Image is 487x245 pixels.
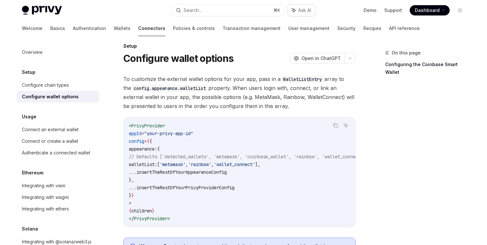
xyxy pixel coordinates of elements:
span: } [131,192,134,198]
a: Support [384,7,402,14]
button: Search...⌘K [171,5,284,16]
img: light logo [22,6,62,15]
span: { [129,208,131,214]
span: > [167,216,170,221]
code: config.appearance.walletList [131,85,208,92]
span: ], [255,162,260,167]
a: Configure wallet options [17,91,99,103]
a: Connect an external wallet [17,124,99,135]
h5: Solana [22,225,38,233]
a: Authenticate a connected wallet [17,147,99,159]
span: , [211,162,214,167]
span: ... [129,169,137,175]
span: { [157,146,160,152]
button: Ask AI [342,121,350,130]
span: = [142,131,144,136]
span: < [129,123,131,129]
a: API reference [389,21,420,36]
span: appId [129,131,142,136]
span: } [129,192,131,198]
span: { [147,138,149,144]
div: Setup [123,43,356,49]
a: Connectors [138,21,165,36]
span: insertTheRestOfYourPrivyProviderConfig [137,185,234,191]
span: children [131,208,152,214]
span: 'wallet_connect' [214,162,255,167]
div: Authenticate a connected wallet [22,149,90,157]
span: > [129,200,131,206]
span: To customize the external wallet options for your app, pass in a array to the property. When user... [123,74,356,111]
button: Toggle dark mode [455,5,465,15]
span: }, [129,177,134,183]
a: Basics [50,21,65,36]
span: PrivyProvider [131,123,165,129]
span: ... [129,185,137,191]
h1: Configure wallet options [123,53,234,64]
a: Security [337,21,356,36]
a: Welcome [22,21,43,36]
a: Integrating with ethers [17,203,99,215]
span: , [186,162,188,167]
div: Integrating with wagmi [22,193,69,201]
div: Connect an external wallet [22,126,79,133]
span: walletList: [129,162,157,167]
code: WalletListEntry [281,76,324,83]
span: 'metamask' [160,162,186,167]
span: </ [129,216,134,221]
a: Connect or create a wallet [17,135,99,147]
a: Wallets [114,21,130,36]
a: Demo [364,7,377,14]
a: Recipes [363,21,381,36]
span: Dashboard [415,7,440,14]
a: Dashboard [410,5,450,15]
span: config [129,138,144,144]
a: User management [288,21,329,36]
a: Policies & controls [173,21,215,36]
button: Copy the contents from the code block [331,121,340,130]
h5: Usage [22,113,36,121]
div: Search... [184,6,202,14]
h5: Setup [22,68,35,76]
div: Configure chain types [22,81,69,89]
span: insertTheRestOfYourAppearanceConfig [137,169,227,175]
span: { [149,138,152,144]
div: Configure wallet options [22,93,79,101]
h5: Ethereum [22,169,43,177]
button: Ask AI [287,5,316,16]
span: = [144,138,147,144]
span: // Defaults ['detected_wallets', 'metamask', 'coinbase_wallet', 'rainbow', 'wallet_connect'] [129,154,366,160]
a: Integrating with wagmi [17,191,99,203]
span: Ask AI [298,7,311,14]
a: Transaction management [223,21,281,36]
a: Configure chain types [17,79,99,91]
a: Authentication [73,21,106,36]
span: On this page [392,49,421,57]
a: Configuring the Coinbase Smart Wallet [385,59,470,77]
span: 'rainbow' [188,162,211,167]
div: Overview [22,48,43,56]
div: Integrating with ethers [22,205,69,213]
div: Integrating with viem [22,182,65,190]
div: Connect or create a wallet [22,137,78,145]
span: "your-privy-app-id" [144,131,193,136]
span: ⌘ K [273,8,280,13]
span: Open in ChatGPT [301,55,341,62]
span: appearance: [129,146,157,152]
span: [ [157,162,160,167]
a: Integrating with viem [17,180,99,191]
span: } [152,208,155,214]
button: Open in ChatGPT [290,53,345,64]
span: PrivyProvider [134,216,167,221]
a: Overview [17,46,99,58]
